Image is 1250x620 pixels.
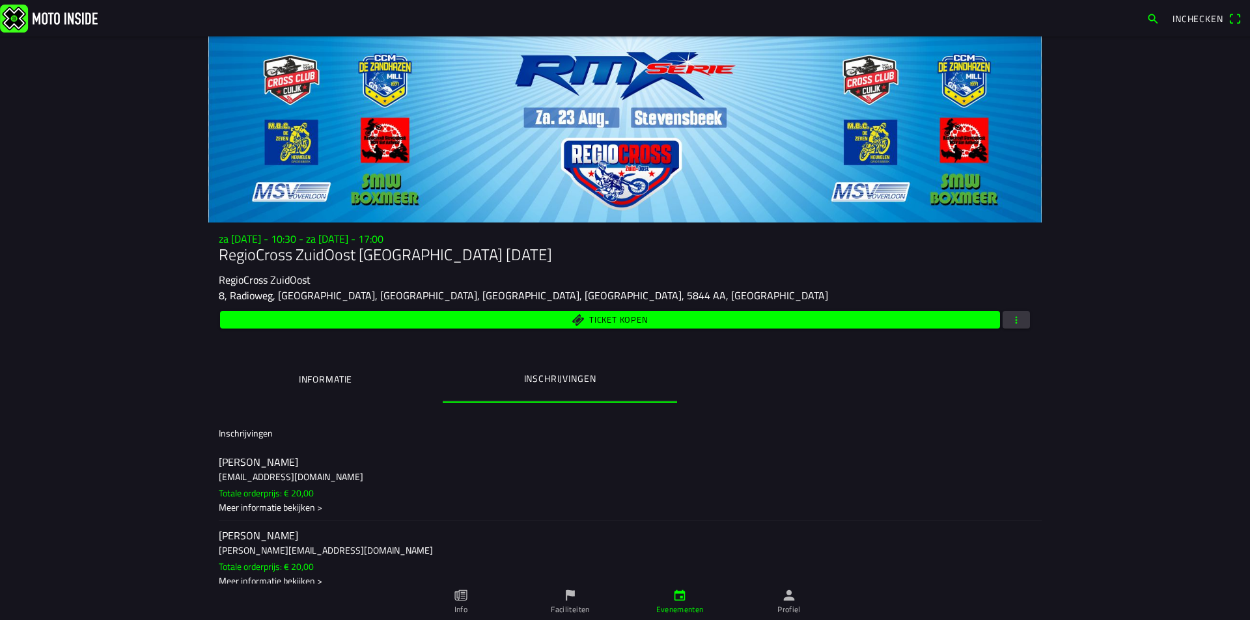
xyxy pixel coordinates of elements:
h3: za [DATE] - 10:30 - za [DATE] - 17:00 [219,233,1031,245]
ion-label: Profiel [777,604,801,615]
ion-label: Inschrijvingen [219,426,273,440]
ion-icon: person [782,588,796,602]
ion-icon: flag [563,588,577,602]
h2: [PERSON_NAME] [219,456,1031,468]
ion-text: 8, Radioweg, [GEOGRAPHIC_DATA], [GEOGRAPHIC_DATA], [GEOGRAPHIC_DATA], [GEOGRAPHIC_DATA], 5844 AA,... [219,288,828,303]
span: Ticket kopen [589,316,648,324]
a: Incheckenqr scanner [1166,7,1247,29]
h1: RegioCross ZuidOost [GEOGRAPHIC_DATA] [DATE] [219,245,1031,264]
h3: [PERSON_NAME][EMAIL_ADDRESS][DOMAIN_NAME] [219,544,1031,558]
ion-label: Faciliteiten [551,604,589,615]
ion-text: RegioCross ZuidOost [219,272,311,288]
div: Meer informatie bekijken > [219,500,1031,514]
ion-label: Evenementen [656,604,704,615]
h2: [PERSON_NAME] [219,530,1031,542]
ion-label: Informatie [299,372,352,386]
ion-label: Info [454,604,467,615]
div: Meer informatie bekijken > [219,574,1031,588]
h3: [EMAIL_ADDRESS][DOMAIN_NAME] [219,470,1031,483]
span: Inchecken [1173,12,1223,25]
ion-text: Totale orderprijs: € 20,00 [219,486,314,500]
ion-label: Inschrijvingen [524,371,596,386]
ion-icon: paper [454,588,468,602]
ion-text: Totale orderprijs: € 20,00 [219,560,314,574]
a: search [1140,7,1166,29]
ion-icon: calendar [673,588,687,602]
